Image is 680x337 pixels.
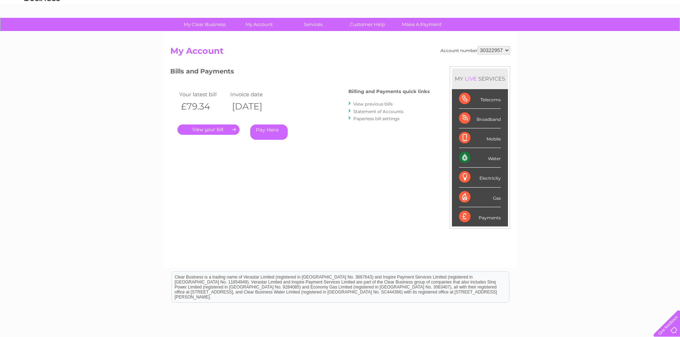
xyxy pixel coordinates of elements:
[572,30,588,36] a: Energy
[459,188,501,207] div: Gas
[459,148,501,168] div: Water
[459,109,501,128] div: Broadband
[618,30,628,36] a: Blog
[177,124,240,135] a: .
[177,90,229,99] td: Your latest bill
[170,46,510,60] h2: My Account
[24,19,60,40] img: logo.png
[228,90,280,99] td: Invoice date
[459,168,501,187] div: Electricity
[284,18,343,31] a: Services
[230,18,288,31] a: My Account
[170,66,430,79] h3: Bills and Payments
[554,30,568,36] a: Water
[452,68,508,89] div: MY SERVICES
[353,109,403,114] a: Statement of Accounts
[459,89,501,109] div: Telecoms
[459,128,501,148] div: Mobile
[633,30,650,36] a: Contact
[463,75,478,82] div: LIVE
[228,99,280,114] th: [DATE]
[177,99,229,114] th: £79.34
[545,4,595,12] a: 0333 014 3131
[175,18,234,31] a: My Clear Business
[172,4,509,35] div: Clear Business is a trading name of Verastar Limited (registered in [GEOGRAPHIC_DATA] No. 3667643...
[353,101,393,107] a: View previous bills
[250,124,288,140] a: Pay Here
[353,116,399,121] a: Paperless bill settings
[338,18,397,31] a: Customer Help
[459,207,501,226] div: Payments
[392,18,451,31] a: Make A Payment
[592,30,614,36] a: Telecoms
[440,46,510,55] div: Account number
[348,89,430,94] h4: Billing and Payments quick links
[656,30,673,36] a: Log out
